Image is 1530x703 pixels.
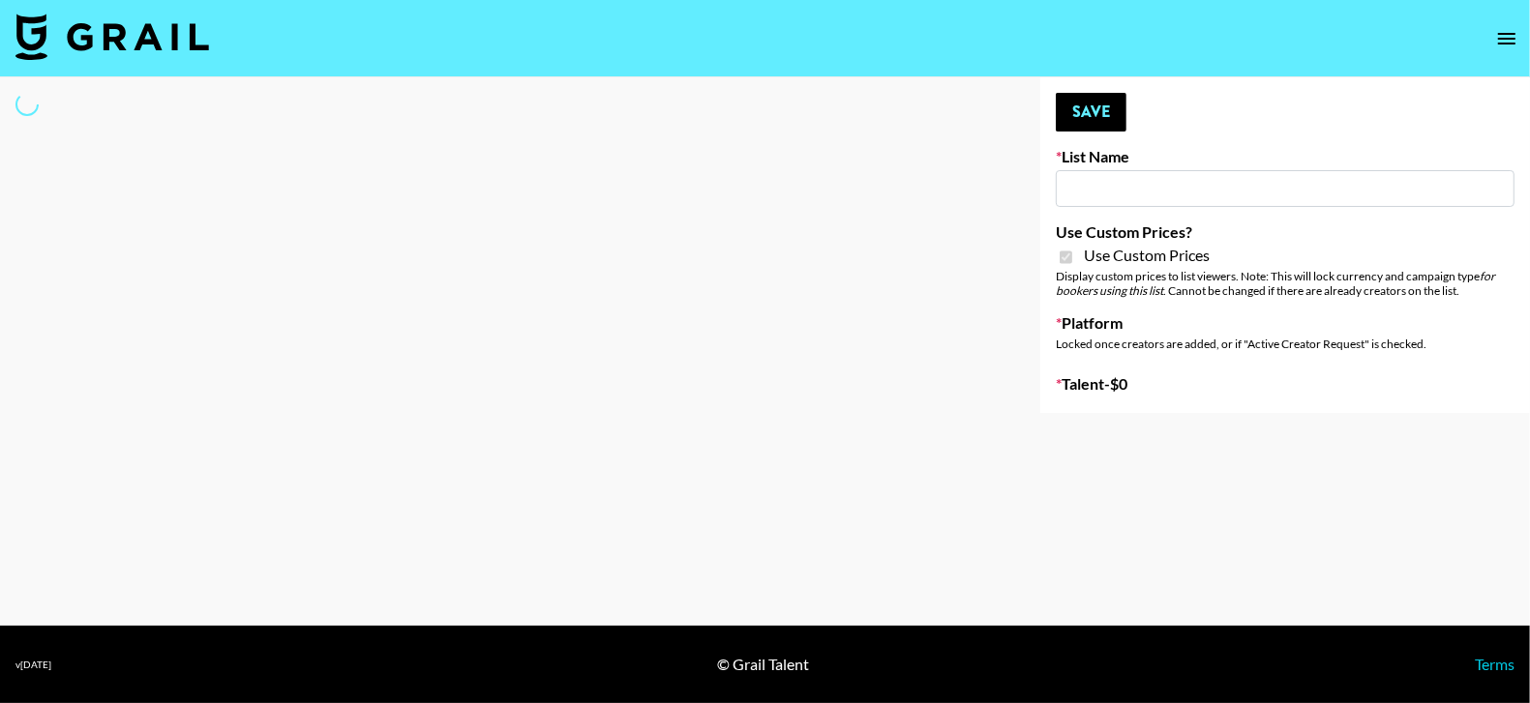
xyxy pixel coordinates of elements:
a: Terms [1475,655,1515,673]
img: Grail Talent [15,14,209,60]
button: Save [1056,93,1126,132]
div: Display custom prices to list viewers. Note: This will lock currency and campaign type . Cannot b... [1056,269,1515,298]
div: v [DATE] [15,659,51,671]
label: Use Custom Prices? [1056,222,1515,242]
div: © Grail Talent [717,655,809,674]
em: for bookers using this list [1056,269,1495,298]
label: Platform [1056,313,1515,333]
button: open drawer [1487,19,1526,58]
label: Talent - $ 0 [1056,374,1515,394]
label: List Name [1056,147,1515,166]
span: Use Custom Prices [1084,246,1210,265]
div: Locked once creators are added, or if "Active Creator Request" is checked. [1056,337,1515,351]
